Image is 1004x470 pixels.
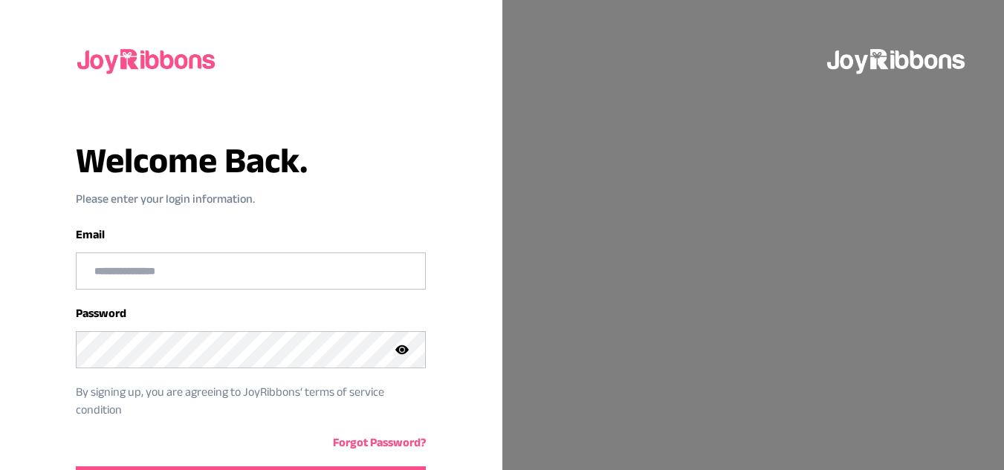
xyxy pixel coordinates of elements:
[76,190,426,208] p: Please enter your login information.
[76,36,218,83] img: joyribbons
[76,383,404,419] p: By signing up, you are agreeing to JoyRibbons‘ terms of service condition
[76,307,126,319] label: Password
[333,436,426,448] a: Forgot Password?
[76,143,426,178] h3: Welcome Back.
[76,228,105,241] label: Email
[826,36,968,83] img: joyribbons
